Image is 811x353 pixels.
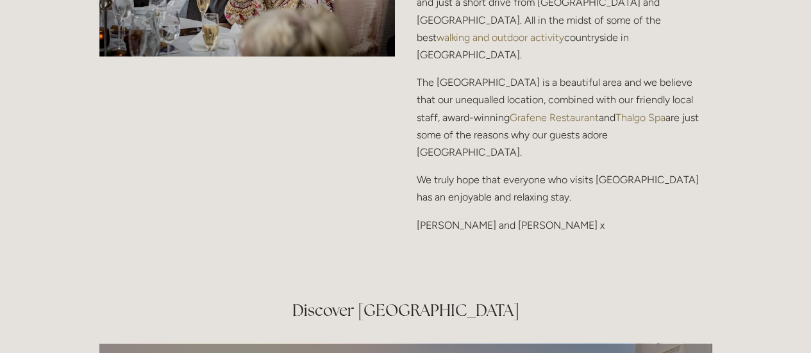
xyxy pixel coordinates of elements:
[417,74,712,161] p: The [GEOGRAPHIC_DATA] is a beautiful area and we believe that our unequalled location, combined w...
[615,111,665,124] a: Thalgo Spa
[417,217,712,234] p: [PERSON_NAME] and [PERSON_NAME] x
[510,111,599,124] a: Grafene Restaurant
[417,171,712,206] p: We truly hope that everyone who visits [GEOGRAPHIC_DATA] has an enjoyable and relaxing stay.
[437,31,564,44] a: walking and outdoor activity
[99,299,712,322] h2: Discover [GEOGRAPHIC_DATA]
